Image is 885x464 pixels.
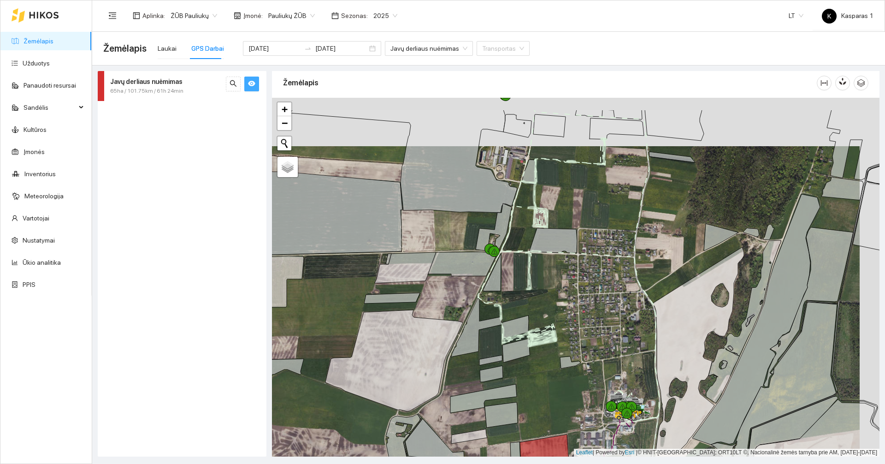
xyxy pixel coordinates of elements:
[277,102,291,116] a: Zoom in
[133,12,140,19] span: layout
[24,192,64,200] a: Meteorologija
[248,43,301,54] input: Pradžios data
[390,42,467,55] span: Javų derliaus nuėmimas
[277,157,298,177] a: Layers
[24,98,76,117] span: Sandėlis
[24,37,53,45] a: Žemėlapis
[98,71,266,101] div: Javų derliaus nuėmimas65ha / 101.75km / 61h 24minsearcheye
[282,103,288,115] span: +
[103,41,147,56] span: Žemėlapis
[142,11,165,21] span: Aplinka :
[817,79,831,87] span: column-width
[234,12,241,19] span: shop
[331,12,339,19] span: calendar
[282,117,288,129] span: −
[23,281,35,288] a: PPIS
[171,9,217,23] span: ŽŪB Pauliukų
[827,9,831,24] span: K
[226,77,241,91] button: search
[110,87,183,95] span: 65ha / 101.75km / 61h 24min
[244,77,259,91] button: eye
[636,449,637,456] span: |
[268,9,315,23] span: Pauliukų ŽŪB
[341,11,368,21] span: Sezonas :
[822,12,873,19] span: Kasparas 1
[23,59,50,67] a: Užduotys
[110,78,183,85] strong: Javų derliaus nuėmimas
[315,43,367,54] input: Pabaigos data
[277,116,291,130] a: Zoom out
[789,9,803,23] span: LT
[576,449,593,456] a: Leaflet
[230,80,237,89] span: search
[23,259,61,266] a: Ūkio analitika
[304,45,312,52] span: swap-right
[625,449,635,456] a: Esri
[277,137,291,150] button: Initiate a new search
[24,148,45,155] a: Įmonės
[248,80,255,89] span: eye
[24,170,56,178] a: Inventorius
[243,11,263,21] span: Įmonė :
[817,76,832,90] button: column-width
[23,214,49,222] a: Vartotojai
[24,82,76,89] a: Panaudoti resursai
[283,70,817,96] div: Žemėlapis
[304,45,312,52] span: to
[574,449,879,457] div: | Powered by © HNIT-[GEOGRAPHIC_DATA]; ORT10LT ©, Nacionalinė žemės tarnyba prie AM, [DATE]-[DATE]
[108,12,117,20] span: menu-fold
[103,6,122,25] button: menu-fold
[373,9,397,23] span: 2025
[23,237,55,244] a: Nustatymai
[158,43,177,54] div: Laukai
[191,43,224,54] div: GPS Darbai
[24,126,47,133] a: Kultūros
